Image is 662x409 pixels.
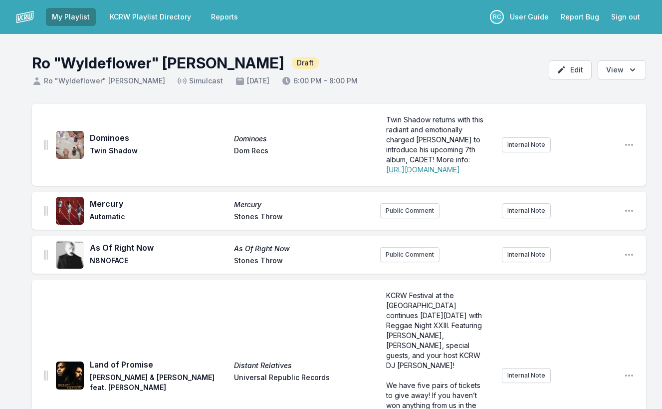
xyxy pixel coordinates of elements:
span: Distant Relatives [234,361,372,371]
span: KCRW Festival at the [GEOGRAPHIC_DATA] continues [DATE][DATE] with Reggae Night XXIII. Featuring ... [386,291,484,370]
span: As Of Right Now [234,244,372,254]
span: Twin Shadow [90,146,228,158]
span: Universal Republic Records [234,373,372,393]
a: My Playlist [46,8,96,26]
span: Ro "Wyldeflower" [PERSON_NAME] [32,76,165,86]
img: Dominoes [56,131,84,159]
span: Simulcast [177,76,223,86]
button: Internal Note [502,137,551,152]
img: logo-white-87cec1fa9cbef997252546196dc51331.png [16,8,34,26]
img: Open link in new window [460,165,468,173]
span: As Of Right Now [90,242,228,254]
p: Rocio Contreras [490,10,504,24]
button: Internal Note [502,368,551,383]
img: Mercury [56,197,84,225]
span: Dominoes [234,134,372,144]
a: KCRW Playlist Directory [104,8,197,26]
img: Drag Handle [44,206,48,216]
button: Open options [598,60,646,79]
h1: Ro "Wyldeflower" [PERSON_NAME] [32,54,284,72]
span: Mercury [234,200,372,210]
button: Internal Note [502,203,551,218]
button: Edit [549,60,592,79]
img: Distant Relatives [56,362,84,390]
span: Mercury [90,198,228,210]
img: As Of Right Now [56,241,84,269]
a: [URL][DOMAIN_NAME] [386,165,460,174]
a: Reports [205,8,244,26]
span: [DATE] [235,76,269,86]
button: Public Comment [380,247,440,262]
button: Open playlist item options [624,206,634,216]
button: Open playlist item options [624,250,634,260]
button: Public Comment [380,203,440,218]
button: Sign out [605,8,646,26]
span: Dominoes [90,132,228,144]
span: Twin Shadow returns with this radiant and emotionally charged [PERSON_NAME] to introduce his upco... [386,115,485,164]
img: Drag Handle [44,250,48,260]
span: Land of Promise [90,359,228,371]
span: [PERSON_NAME] & [PERSON_NAME] feat. [PERSON_NAME] [90,373,228,393]
img: Drag Handle [44,140,48,150]
span: Draft [292,57,319,69]
img: Drag Handle [44,371,48,381]
span: Dom Recs [234,146,372,158]
span: Automatic [90,212,228,224]
span: 6:00 PM - 8:00 PM [281,76,358,86]
span: N8NOFACE [90,256,228,268]
span: Stones Throw [234,212,372,224]
span: Stones Throw [234,256,372,268]
button: Open playlist item options [624,371,634,381]
button: Open playlist item options [624,140,634,150]
a: User Guide [504,8,555,26]
a: Report Bug [555,8,605,26]
button: Internal Note [502,247,551,262]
